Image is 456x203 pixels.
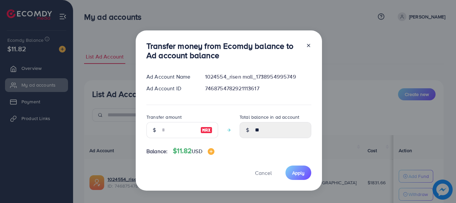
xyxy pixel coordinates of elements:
[200,85,317,92] div: 7468754782921113617
[141,73,200,81] div: Ad Account Name
[255,169,272,177] span: Cancel
[247,166,280,180] button: Cancel
[146,41,301,61] h3: Transfer money from Ecomdy balance to Ad account balance
[200,73,317,81] div: 1024554_risen mall_1738954995749
[192,147,202,155] span: USD
[285,166,311,180] button: Apply
[200,126,212,134] img: image
[141,85,200,92] div: Ad Account ID
[292,170,305,176] span: Apply
[240,114,299,120] label: Total balance in ad account
[146,114,182,120] label: Transfer amount
[146,147,168,155] span: Balance:
[173,147,214,155] h4: $11.82
[208,148,214,155] img: image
